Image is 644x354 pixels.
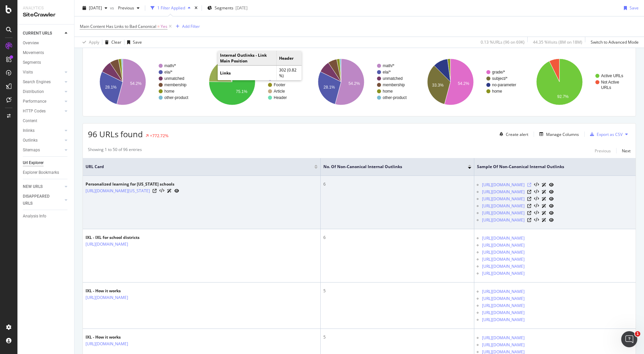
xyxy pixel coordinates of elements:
text: No Data [274,76,288,81]
button: View HTML Source [534,190,539,194]
div: 5 [323,334,472,340]
span: Segments [215,5,233,11]
button: Apply [80,37,99,48]
text: Not Active [601,80,619,85]
button: View HTML Source [534,183,539,187]
a: Url Explorer [23,159,69,166]
a: AI Url Details [542,195,546,202]
button: View HTML Source [534,197,539,201]
svg: A chart. [88,53,194,111]
button: Switch to Advanced Mode [588,37,639,48]
a: Analysis Info [23,213,69,220]
button: Previous [115,3,142,13]
div: IXL - How it works [86,334,157,340]
button: Create alert [497,129,528,140]
div: NEW URLS [23,183,43,190]
div: A chart. [416,53,522,111]
div: Inlinks [23,127,35,134]
div: Switch to Advanced Mode [591,39,639,45]
text: unmatched [383,76,402,81]
div: Segments [23,59,41,66]
a: AI Url Details [167,187,172,194]
a: Performance [23,98,63,105]
a: Outlinks [23,137,63,144]
div: Distribution [23,88,44,95]
a: [URL][DOMAIN_NAME] [482,217,525,223]
div: Export as CSV [597,132,623,137]
text: other-product [383,95,407,100]
div: SiteCrawler [23,11,69,19]
button: View HTML Source [534,211,539,215]
div: 6 [323,235,472,241]
a: URL Inspection [549,209,554,216]
div: Next [622,148,631,154]
span: 2025 Sep. 1st [89,5,102,11]
a: [URL][DOMAIN_NAME] [482,302,525,309]
div: 5 [323,288,472,294]
span: 1 [635,331,640,337]
div: [DATE] [235,5,248,11]
div: Add Filter [182,23,200,29]
div: Showing 1 to 50 of 96 entries [88,147,142,155]
a: [URL][DOMAIN_NAME] [482,210,525,216]
a: Sitemaps [23,147,63,154]
button: Previous [595,147,611,155]
span: Main Content Has Links to Bad Canonical [80,23,156,29]
div: Clear [111,39,121,45]
div: 6 [323,181,472,187]
a: [URL][DOMAIN_NAME] [86,341,128,347]
a: Search Engines [23,79,63,86]
span: Previous [115,5,134,11]
text: other-product [164,95,189,100]
text: Article [274,89,285,94]
span: 96 URLs found [88,129,143,140]
button: [DATE] [80,3,110,13]
div: Overview [23,40,39,47]
div: times [193,5,199,11]
a: Overview [23,40,69,47]
div: CURRENT URLS [23,30,52,37]
button: Save [124,37,142,48]
svg: A chart. [525,53,631,111]
div: Search Engines [23,79,51,86]
div: IXL - How it works [86,288,157,294]
a: [URL][DOMAIN_NAME] [86,241,128,248]
a: URL Inspection [549,188,554,195]
button: View HTML Source [159,189,164,193]
button: Next [622,147,631,155]
a: Visit Online Page [527,211,531,215]
a: Explorer Bookmarks [23,169,69,176]
div: Content [23,117,37,124]
text: home [383,89,393,94]
a: URL Inspection [549,195,554,202]
a: Visit Online Page [527,204,531,208]
svg: A chart. [306,53,412,111]
a: Inlinks [23,127,63,134]
iframe: Intercom live chat [621,331,637,347]
svg: A chart. [197,53,303,111]
div: Manage Columns [546,132,579,137]
a: [URL][DOMAIN_NAME][US_STATE] [86,188,150,194]
text: grade/* [492,70,505,74]
text: URLs [601,85,611,90]
a: HTTP Codes [23,108,63,115]
span: No. of Non-Canonical Internal Outlinks [323,164,458,170]
text: 92.7% [557,94,569,99]
a: DISAPPEARED URLS [23,193,63,207]
a: [URL][DOMAIN_NAME] [482,189,525,195]
div: 1 Filter Applied [157,5,185,11]
button: Clear [102,37,121,48]
td: Header [277,51,302,65]
text: 28.1% [324,85,335,90]
div: Create alert [506,132,528,137]
a: [URL][DOMAIN_NAME] [86,294,128,301]
button: View HTML Source [534,218,539,222]
a: AI Url Details [542,188,546,195]
div: Explorer Bookmarks [23,169,59,176]
text: subject/* [492,76,507,81]
div: Url Explorer [23,159,44,166]
a: Visit Online Page [527,190,531,194]
span: URL Card [86,164,313,170]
